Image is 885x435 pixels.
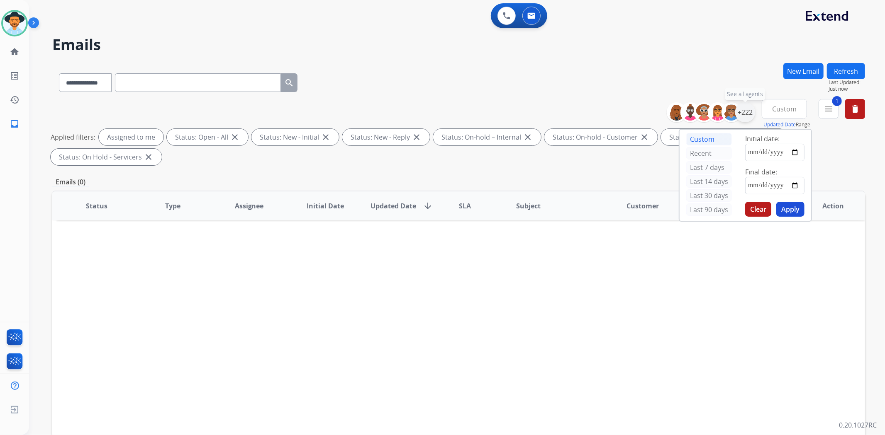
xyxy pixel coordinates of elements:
[686,189,732,202] div: Last 30 days
[307,201,344,211] span: Initial Date
[763,121,810,128] span: Range
[832,96,842,106] span: 1
[516,201,541,211] span: Subject
[144,152,154,162] mat-icon: close
[284,78,294,88] mat-icon: search
[52,36,865,53] h2: Emails
[321,132,331,142] mat-icon: close
[165,201,180,211] span: Type
[423,201,433,211] mat-icon: arrow_downward
[10,95,20,105] mat-icon: history
[824,104,834,114] mat-icon: menu
[686,203,732,216] div: Last 90 days
[412,132,422,142] mat-icon: close
[433,129,541,145] div: Status: On-hold – Internal
[371,201,416,211] span: Updated Date
[839,420,877,430] p: 0.20.1027RC
[51,132,95,142] p: Applied filters:
[745,202,771,217] button: Clear
[686,147,732,159] div: Recent
[745,134,780,143] span: Initial date:
[235,201,264,211] span: Assignee
[829,86,865,92] span: Just now
[342,129,430,145] div: Status: New - Reply
[10,71,20,81] mat-icon: list_alt
[99,129,163,145] div: Assigned to me
[819,99,839,119] button: 1
[686,161,732,174] div: Last 7 days
[3,12,26,35] img: avatar
[776,202,805,217] button: Apply
[52,177,89,187] p: Emails (0)
[762,99,807,119] button: Custom
[10,47,20,57] mat-icon: home
[661,129,787,145] div: Status: On Hold - Pending Parts
[627,201,659,211] span: Customer
[783,63,824,79] button: New Email
[829,79,865,86] span: Last Updated:
[827,63,865,79] button: Refresh
[772,107,797,111] span: Custom
[789,191,865,220] th: Action
[523,132,533,142] mat-icon: close
[639,132,649,142] mat-icon: close
[727,90,763,98] span: See all agents
[459,201,471,211] span: SLA
[850,104,860,114] mat-icon: delete
[167,129,248,145] div: Status: Open - All
[763,121,796,128] button: Updated Date
[544,129,658,145] div: Status: On-hold - Customer
[686,133,732,145] div: Custom
[86,201,107,211] span: Status
[230,132,240,142] mat-icon: close
[745,167,777,176] span: Final date:
[686,175,732,188] div: Last 14 days
[735,102,755,122] div: +222
[51,149,162,165] div: Status: On Hold - Servicers
[251,129,339,145] div: Status: New - Initial
[10,119,20,129] mat-icon: inbox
